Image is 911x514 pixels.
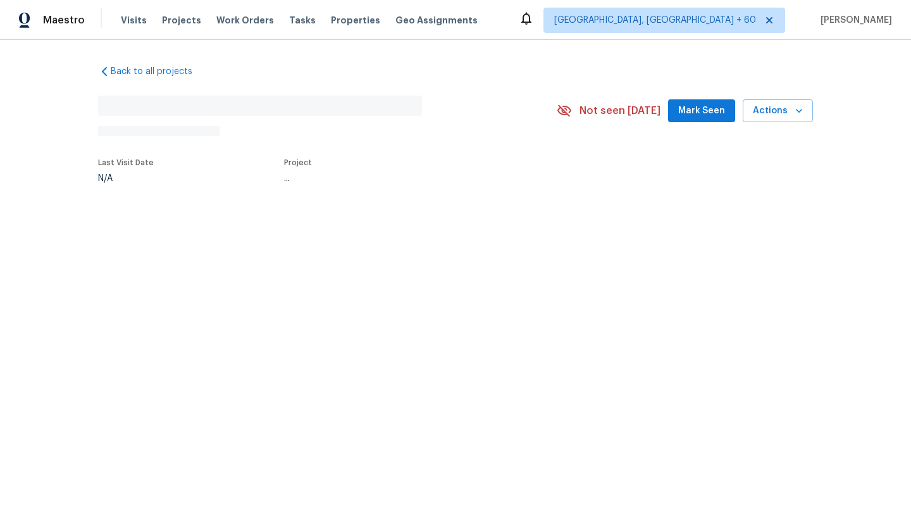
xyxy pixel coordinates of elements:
span: Maestro [43,14,85,27]
span: Last Visit Date [98,159,154,166]
button: Mark Seen [668,99,735,123]
span: [GEOGRAPHIC_DATA], [GEOGRAPHIC_DATA] + 60 [554,14,756,27]
span: Actions [753,103,803,119]
span: Project [284,159,312,166]
button: Actions [743,99,813,123]
span: Mark Seen [678,103,725,119]
span: Not seen [DATE] [579,104,660,117]
span: Geo Assignments [395,14,478,27]
span: Projects [162,14,201,27]
span: [PERSON_NAME] [815,14,892,27]
span: Properties [331,14,380,27]
span: Tasks [289,16,316,25]
a: Back to all projects [98,65,220,78]
div: ... [284,174,527,183]
span: Work Orders [216,14,274,27]
div: N/A [98,174,154,183]
span: Visits [121,14,147,27]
